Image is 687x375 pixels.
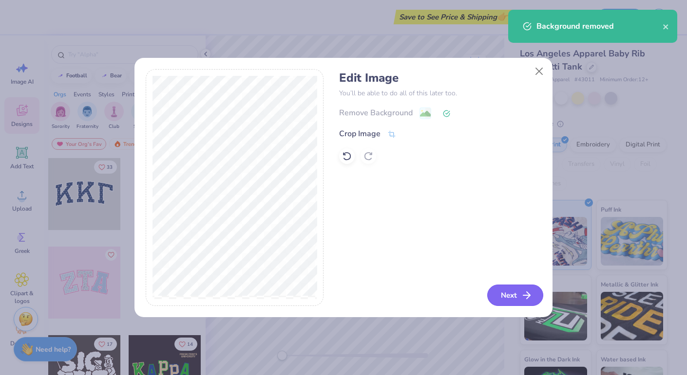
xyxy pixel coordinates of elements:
[339,71,541,85] h4: Edit Image
[487,285,543,306] button: Next
[536,20,663,32] div: Background removed
[663,20,669,32] button: close
[339,128,381,140] div: Crop Image
[339,88,541,98] p: You’ll be able to do all of this later too.
[530,62,549,81] button: Close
